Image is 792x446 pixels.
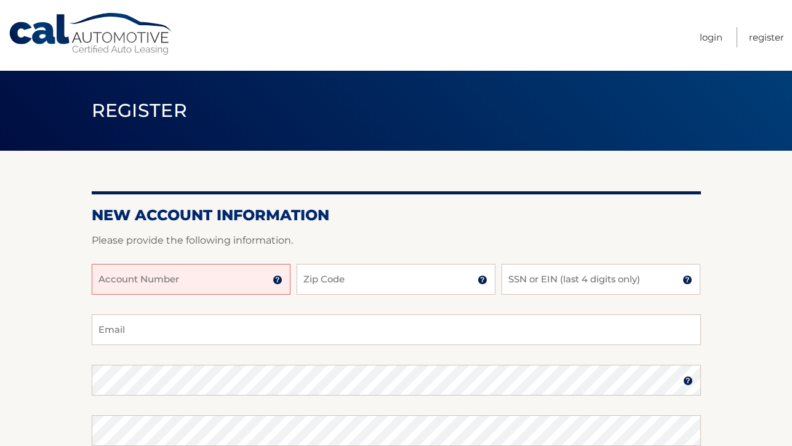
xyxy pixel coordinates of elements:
h2: New Account Information [92,206,701,225]
p: Please provide the following information. [92,232,701,249]
input: Account Number [92,264,290,295]
input: Zip Code [297,264,495,295]
span: Register [92,99,188,122]
a: Login [700,27,722,47]
input: Email [92,314,701,345]
img: tooltip.svg [478,275,487,285]
a: Register [749,27,784,47]
img: tooltip.svg [683,376,693,386]
a: Cal Automotive [8,12,174,56]
input: SSN or EIN (last 4 digits only) [502,264,700,295]
img: tooltip.svg [273,275,282,285]
img: tooltip.svg [682,275,692,285]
